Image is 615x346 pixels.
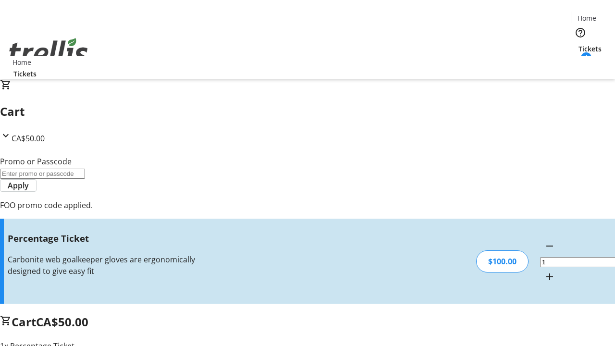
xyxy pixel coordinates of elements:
button: Decrement by one [540,236,559,256]
a: Tickets [6,69,44,79]
span: CA$50.00 [12,133,45,144]
span: Home [12,57,31,67]
div: Carbonite web goalkeeper gloves are ergonomically designed to give easy fit [8,254,218,277]
span: Home [578,13,596,23]
button: Increment by one [540,267,559,286]
button: Help [571,23,590,42]
div: $100.00 [476,250,529,272]
span: Apply [8,180,29,191]
a: Home [6,57,37,67]
img: Orient E2E Organization iFr263TEYm's Logo [6,27,91,75]
span: CA$50.00 [36,314,88,330]
a: Home [571,13,602,23]
span: Tickets [13,69,37,79]
h3: Percentage Ticket [8,232,218,245]
span: Tickets [578,44,602,54]
button: Cart [571,54,590,73]
a: Tickets [571,44,609,54]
